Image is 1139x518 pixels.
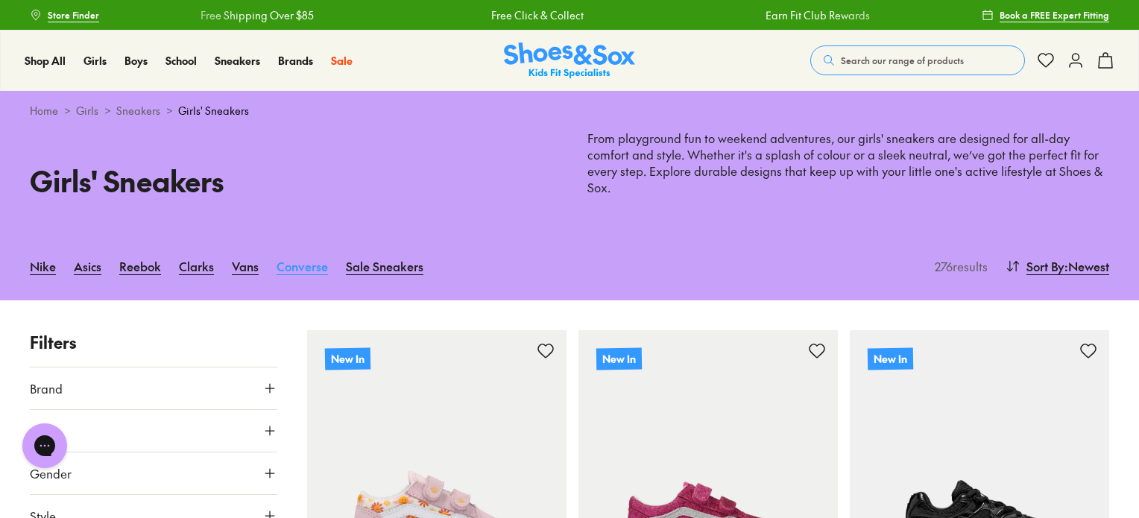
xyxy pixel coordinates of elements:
[325,347,370,370] p: New In
[215,53,260,68] span: Sneakers
[30,452,277,494] button: Gender
[48,8,99,22] span: Store Finder
[74,250,101,282] a: Asics
[1006,250,1109,282] button: Sort By:Newest
[331,53,353,68] span: Sale
[30,159,552,202] h1: Girls' Sneakers
[1000,8,1109,22] span: Book a FREE Expert Fitting
[30,103,58,119] a: Home
[76,103,98,119] a: Girls
[30,250,56,282] a: Nike
[491,7,584,23] a: Free Click & Collect
[30,103,1109,119] div: > > >
[841,54,964,67] span: Search our range of products
[929,257,988,275] p: 276 results
[868,347,913,370] p: New In
[215,53,260,69] a: Sneakers
[165,53,197,69] a: School
[30,367,277,409] button: Brand
[124,53,148,68] span: Boys
[278,53,313,68] span: Brands
[596,347,642,370] p: New In
[116,103,160,119] a: Sneakers
[178,103,249,119] span: Girls' Sneakers
[124,53,148,69] a: Boys
[277,250,328,282] a: Converse
[810,45,1025,75] button: Search our range of products
[278,53,313,69] a: Brands
[201,7,314,23] a: Free Shipping Over $85
[30,379,63,397] span: Brand
[83,53,107,69] a: Girls
[25,53,66,68] span: Shop All
[982,1,1109,28] a: Book a FREE Expert Fitting
[331,53,353,69] a: Sale
[119,250,161,282] a: Reebok
[1026,257,1064,275] span: Sort By
[232,250,259,282] a: Vans
[30,1,99,28] a: Store Finder
[165,53,197,68] span: School
[15,418,75,473] iframe: Gorgias live chat messenger
[504,42,635,79] a: Shoes & Sox
[30,410,277,452] button: Age
[346,250,423,282] a: Sale Sneakers
[766,7,870,23] a: Earn Fit Club Rewards
[504,42,635,79] img: SNS_Logo_Responsive.svg
[179,250,214,282] a: Clarks
[83,53,107,68] span: Girls
[30,330,277,355] p: Filters
[1064,257,1109,275] span: : Newest
[25,53,66,69] a: Shop All
[587,130,1109,196] p: From playground fun to weekend adventures, our girls' sneakers are designed for all-day comfort a...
